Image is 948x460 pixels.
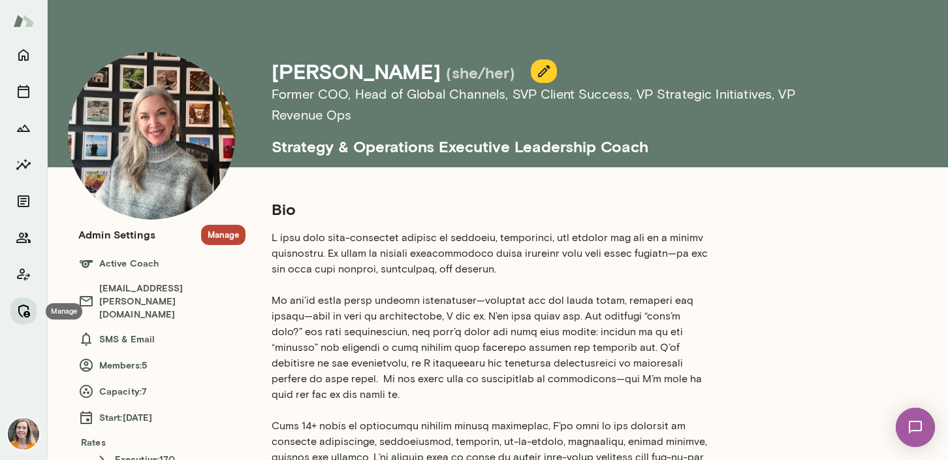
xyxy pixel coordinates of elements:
img: Tricia Maggio [68,52,235,220]
button: Sessions [10,78,37,105]
h4: [PERSON_NAME] [272,59,441,84]
h6: Active Coach [78,255,245,271]
h6: Start: [DATE] [78,410,245,425]
button: Home [10,42,37,68]
h5: (she/her) [446,62,515,83]
button: Manage [10,298,37,324]
img: Carrie Kelly [8,418,39,450]
h5: Strategy & Operations Executive Leadership Coach [272,125,836,157]
h6: Admin Settings [78,227,155,242]
button: Growth Plan [10,115,37,141]
h6: Former COO, Head of Global Channels, SVP Client Success, VP Strategic Initiatives, VP Revenue Ops [272,84,836,125]
h6: SMS & Email [78,331,245,347]
h6: Capacity: 7 [78,384,245,399]
button: Manage [201,225,245,245]
button: Documents [10,188,37,214]
button: Insights [10,152,37,178]
h6: Members: 5 [78,357,245,373]
h5: Bio [272,199,710,220]
button: Client app [10,261,37,287]
img: Mento [13,8,34,33]
h6: Rates [78,436,245,449]
div: Manage [46,303,82,320]
button: Members [10,225,37,251]
h6: [EMAIL_ADDRESS][PERSON_NAME][DOMAIN_NAME] [78,282,245,321]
